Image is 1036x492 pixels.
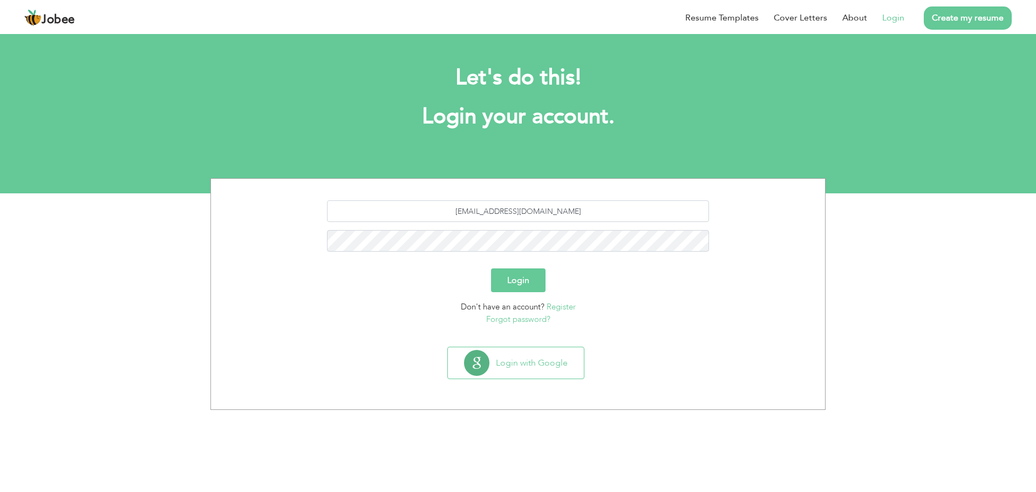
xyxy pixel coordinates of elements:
button: Login with Google [448,347,584,379]
span: Don't have an account? [461,301,544,312]
a: Login [882,11,904,24]
a: About [842,11,867,24]
button: Login [491,268,546,292]
a: Create my resume [924,6,1012,30]
h2: Let's do this! [227,64,809,92]
input: Email [327,200,710,222]
img: jobee.io [24,9,42,26]
a: Forgot password? [486,314,550,325]
a: Cover Letters [774,11,827,24]
h1: Login your account. [227,103,809,131]
a: Register [547,301,576,312]
span: Jobee [42,14,75,26]
a: Jobee [24,9,75,26]
a: Resume Templates [685,11,759,24]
